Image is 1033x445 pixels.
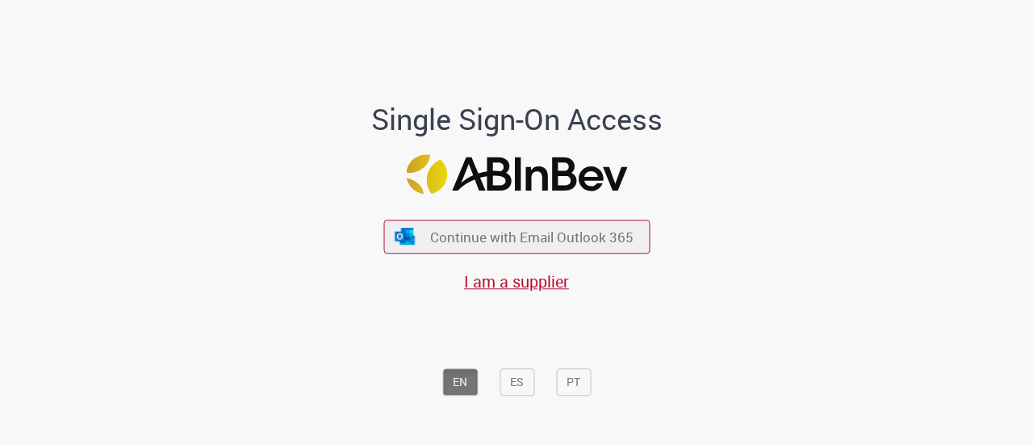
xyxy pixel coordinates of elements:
[383,220,650,254] button: ícone Azure/Microsoft 360 Continue with Email Outlook 365
[406,154,627,194] img: Logo ABInBev
[293,103,741,136] h1: Single Sign-On Access
[556,368,591,396] button: PT
[464,271,569,292] a: I am a supplier
[430,228,634,246] span: Continue with Email Outlook 365
[394,228,416,245] img: ícone Azure/Microsoft 360
[442,368,478,396] button: EN
[500,368,534,396] button: ES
